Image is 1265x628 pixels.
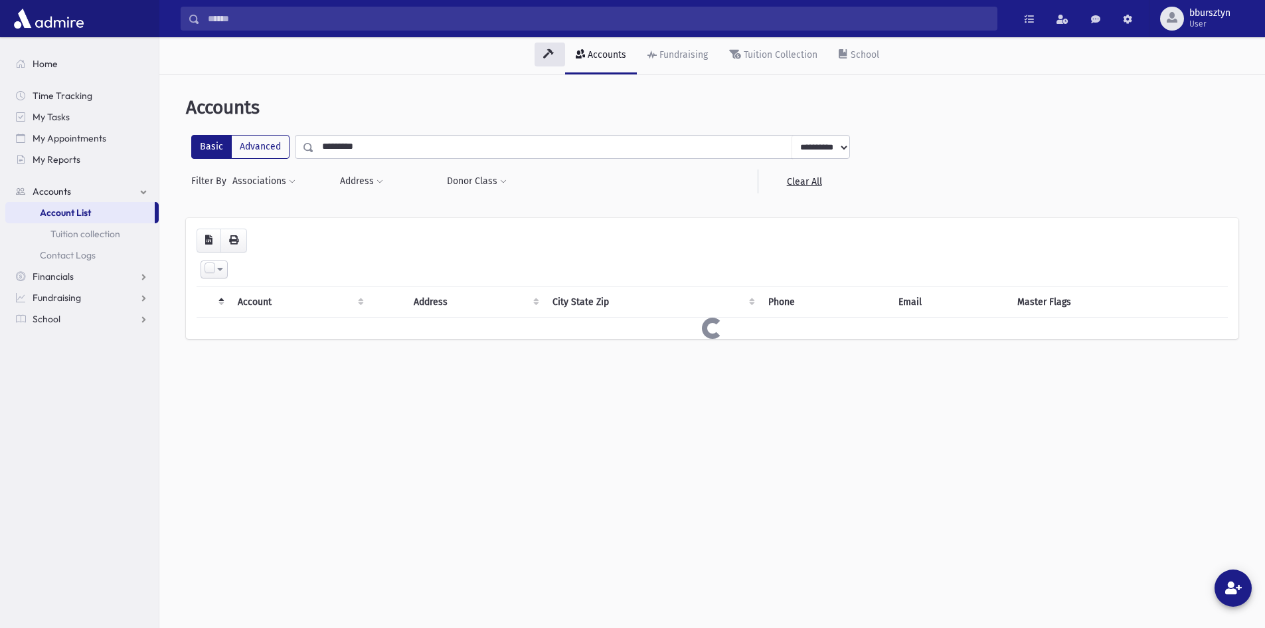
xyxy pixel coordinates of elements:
[186,96,260,118] span: Accounts
[232,169,296,193] button: Associations
[1189,19,1230,29] span: User
[890,286,1009,317] th: Email : activate to sort column ascending
[565,37,637,74] a: Accounts
[33,132,106,144] span: My Appointments
[33,111,70,123] span: My Tasks
[197,229,221,253] button: CSV
[230,286,369,317] th: Account: activate to sort column ascending
[758,169,850,193] a: Clear All
[339,169,384,193] button: Address
[5,181,159,202] a: Accounts
[40,207,91,219] span: Account List
[191,135,232,159] label: Basic
[5,202,155,223] a: Account List
[5,53,159,74] a: Home
[637,37,718,74] a: Fundraising
[545,286,760,317] th: City State Zip : activate to sort column ascending
[40,249,96,261] span: Contact Logs
[1189,8,1230,19] span: bbursztyn
[848,49,879,60] div: School
[828,37,890,74] a: School
[33,90,92,102] span: Time Tracking
[5,85,159,106] a: Time Tracking
[33,185,71,197] span: Accounts
[33,292,81,304] span: Fundraising
[657,49,708,60] div: Fundraising
[5,149,159,170] a: My Reports
[33,270,74,282] span: Financials
[5,223,159,245] a: Tuition collection
[585,49,626,60] div: Accounts
[5,266,159,287] a: Financials
[5,287,159,308] a: Fundraising
[741,49,817,60] div: Tuition Collection
[369,286,406,317] th: : activate to sort column ascending
[191,135,290,159] div: FilterModes
[718,37,828,74] a: Tuition Collection
[760,286,890,317] th: Phone : activate to sort column ascending
[200,7,997,31] input: Search
[5,245,159,266] a: Contact Logs
[11,5,87,32] img: AdmirePro
[197,286,230,317] th: : activate to sort column descending
[1009,286,1228,317] th: Master Flags : activate to sort column ascending
[5,106,159,128] a: My Tasks
[231,135,290,159] label: Advanced
[33,154,80,165] span: My Reports
[406,286,545,317] th: Address : activate to sort column ascending
[446,169,507,193] button: Donor Class
[5,308,159,330] a: School
[191,174,232,188] span: Filter By
[33,58,58,70] span: Home
[220,229,247,253] button: Print
[33,313,60,325] span: School
[5,128,159,149] a: My Appointments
